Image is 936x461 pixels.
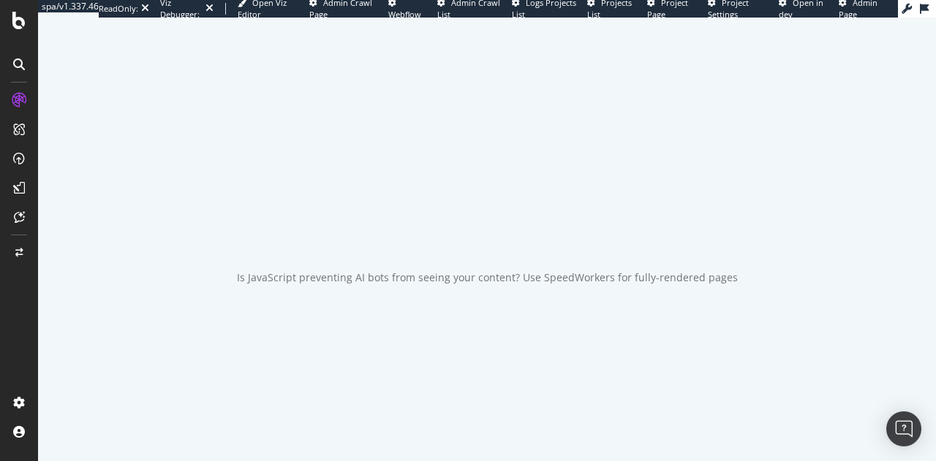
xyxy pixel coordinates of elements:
[388,9,421,20] span: Webflow
[237,270,738,285] div: Is JavaScript preventing AI bots from seeing your content? Use SpeedWorkers for fully-rendered pages
[434,194,540,247] div: animation
[886,411,921,446] div: Open Intercom Messenger
[99,3,138,15] div: ReadOnly:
